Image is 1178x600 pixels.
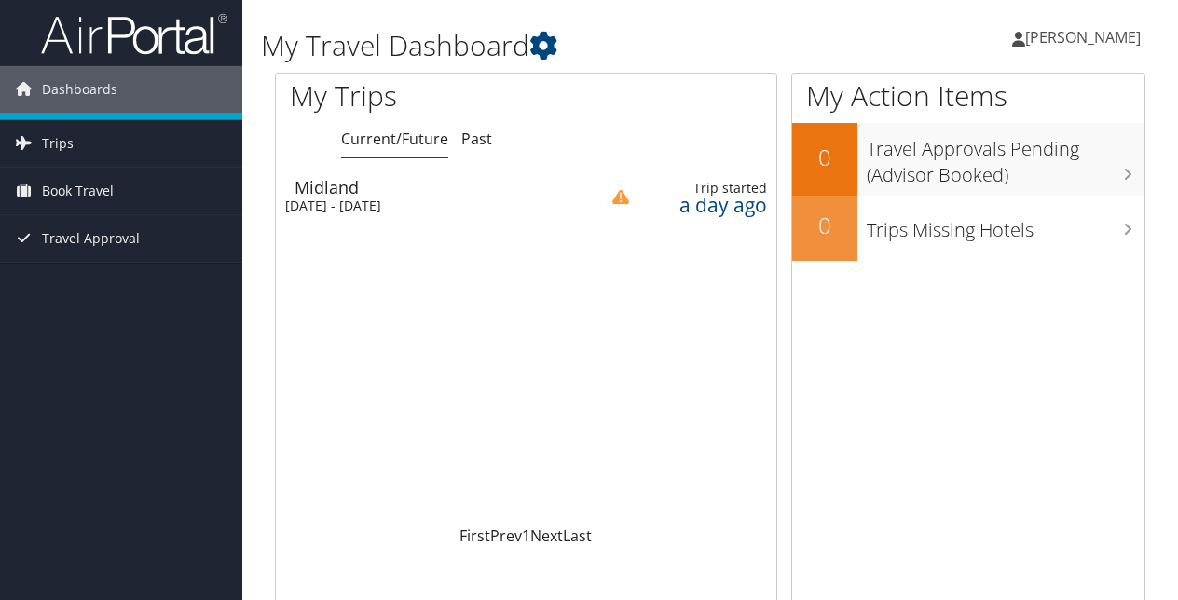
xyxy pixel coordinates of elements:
h1: My Trips [290,76,554,116]
div: Midland [294,179,579,196]
a: Next [530,525,563,546]
a: 1 [522,525,530,546]
h3: Travel Approvals Pending (Advisor Booked) [867,127,1144,188]
a: 0Trips Missing Hotels [792,196,1144,261]
h1: My Action Items [792,76,1144,116]
a: Prev [490,525,522,546]
div: [DATE] - [DATE] [285,198,569,214]
h2: 0 [792,142,857,173]
span: Travel Approval [42,215,140,262]
div: a day ago [648,197,767,213]
a: 0Travel Approvals Pending (Advisor Booked) [792,123,1144,195]
span: Trips [42,120,74,167]
a: Past [461,129,492,149]
a: Last [563,525,592,546]
img: alert-flat-solid-caution.png [612,189,629,206]
div: Trip started [648,180,767,197]
h3: Trips Missing Hotels [867,208,1144,243]
span: [PERSON_NAME] [1025,27,1141,48]
a: [PERSON_NAME] [1012,9,1159,65]
h2: 0 [792,210,857,241]
span: Dashboards [42,66,117,113]
h1: My Travel Dashboard [261,26,860,65]
a: Current/Future [341,129,448,149]
img: airportal-logo.png [41,12,227,56]
a: First [459,525,490,546]
span: Book Travel [42,168,114,214]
